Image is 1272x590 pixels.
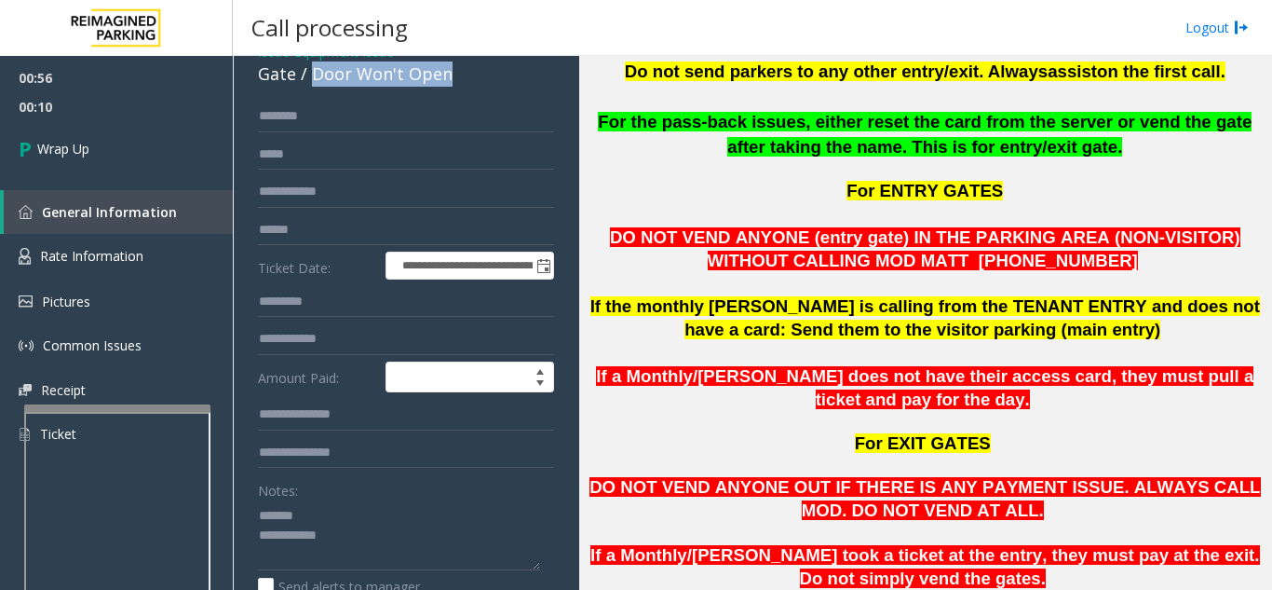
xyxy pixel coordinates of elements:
label: Ticket Date: [253,252,381,280]
img: 'icon' [19,426,31,443]
span: For EXIT GATES [855,433,991,453]
span: If a Monthly/[PERSON_NAME] took a ticket at the entry, they must pay at the exit. Do not simply v... [590,545,1259,588]
img: 'icon' [19,384,32,396]
span: Increase value [527,363,553,377]
img: 'icon' [19,338,34,353]
label: Notes: [258,474,298,501]
span: Do not send parkers to any other entry/exit. Always [625,62,1048,81]
span: - [290,43,394,61]
h3: Call processing [242,5,417,50]
img: 'icon' [19,295,33,308]
span: Pictures [42,293,90,310]
a: General Information [4,190,233,234]
span: Decrease value [527,377,553,392]
span: Common Issues [43,336,142,354]
span: Toggle popup [533,253,553,279]
label: Amount Paid: [253,362,381,393]
span: assist [1048,62,1097,81]
span: For ENTRY GATES [846,181,1003,200]
img: 'icon' [19,248,31,265]
span: Wrap Up [37,139,89,158]
span: Rate Information [40,247,143,265]
img: 'icon' [19,205,33,219]
span: If the monthly [PERSON_NAME] is calling from the TENANT ENTRY and does not have a card: Send them... [590,296,1260,339]
span: General Information [42,203,177,221]
img: logout [1234,18,1249,37]
span: on the first call. [1097,62,1225,81]
span: For the pass-back issues, either reset the card from the server or vend the gate after taking the... [598,112,1252,157]
span: DO NOT VEND ANYONE OUT IF THERE IS ANY PAYMENT ISSUE. ALWAYS CALL MOD. DO NOT VEND AT ALL. [589,477,1260,519]
a: Logout [1185,18,1249,37]
span: DO NOT VEND ANYONE (entry gate) IN THE PARKING AREA (NON-VISITOR) WITHOUT CALLING MOD MATT [PHONE... [610,227,1240,270]
span: If a Monthly/[PERSON_NAME] does not have their access card, they must pull a ticket and pay for t... [596,366,1253,409]
div: Gate / Door Won't Open [258,62,554,87]
span: Receipt [41,381,86,399]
